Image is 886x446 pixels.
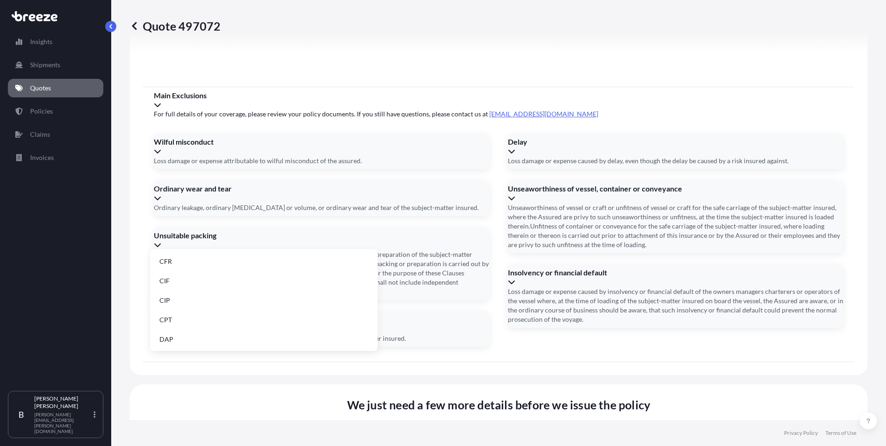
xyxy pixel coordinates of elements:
a: Terms of Use [825,429,856,437]
span: Unseaworthiness of vessel or craft or unfitness of vessel or craft for the safe carriage of the s... [508,203,843,249]
div: Wilful misconduct [154,137,489,156]
p: Insights [30,37,52,46]
a: Claims [8,125,103,144]
a: [EMAIL_ADDRESS][DOMAIN_NAME] [489,110,598,118]
p: Invoices [30,153,54,162]
div: Insolvency or financial default [508,268,843,287]
a: Insights [8,32,103,51]
li: CFR [154,253,374,270]
span: Insolvency or financial default [508,268,843,277]
li: DDP [154,350,374,368]
div: Delay [508,137,843,156]
a: Shipments [8,56,103,74]
p: [PERSON_NAME][EMAIL_ADDRESS][PERSON_NAME][DOMAIN_NAME] [34,412,92,434]
span: Loss damage or expense caused by insolvency or financial default of the owners managers charterer... [508,287,843,324]
p: Claims [30,130,50,139]
li: CIP [154,292,374,309]
span: Unsuitable packing [154,231,489,240]
span: Ordinary wear and tear [154,184,489,193]
a: Privacy Policy [784,429,818,437]
div: Unsuitable packing [154,231,489,249]
a: Policies [8,102,103,121]
li: DAP [154,331,374,348]
div: Unseaworthiness of vessel, container or conveyance [508,184,843,203]
li: CIF [154,272,374,290]
span: We just need a few more details before we issue the policy [347,397,651,412]
span: B [19,410,24,419]
p: [PERSON_NAME] [PERSON_NAME] [34,395,92,410]
p: Quote 497072 [130,19,221,33]
div: Ordinary wear and tear [154,184,489,203]
span: Loss damage or expense attributable to wilful misconduct of the assured. [154,156,362,166]
a: Invoices [8,148,103,167]
p: Policies [30,107,53,116]
span: For full details of your coverage, please review your policy documents. If you still have questio... [154,109,843,119]
li: CPT [154,311,374,329]
p: Shipments [30,60,60,70]
span: Loss damage or expense caused by delay, even though the delay be caused by a risk insured against. [508,156,789,166]
span: Wilful misconduct [154,137,489,147]
div: Main Exclusions [154,91,843,109]
span: Delay [508,137,843,147]
p: Quotes [30,83,51,93]
span: Unseaworthiness of vessel, container or conveyance [508,184,843,193]
span: Main Exclusions [154,91,843,100]
a: Quotes [8,79,103,97]
span: Ordinary leakage, ordinary [MEDICAL_DATA] or volume, or ordinary wear and tear of the subject-mat... [154,203,479,212]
